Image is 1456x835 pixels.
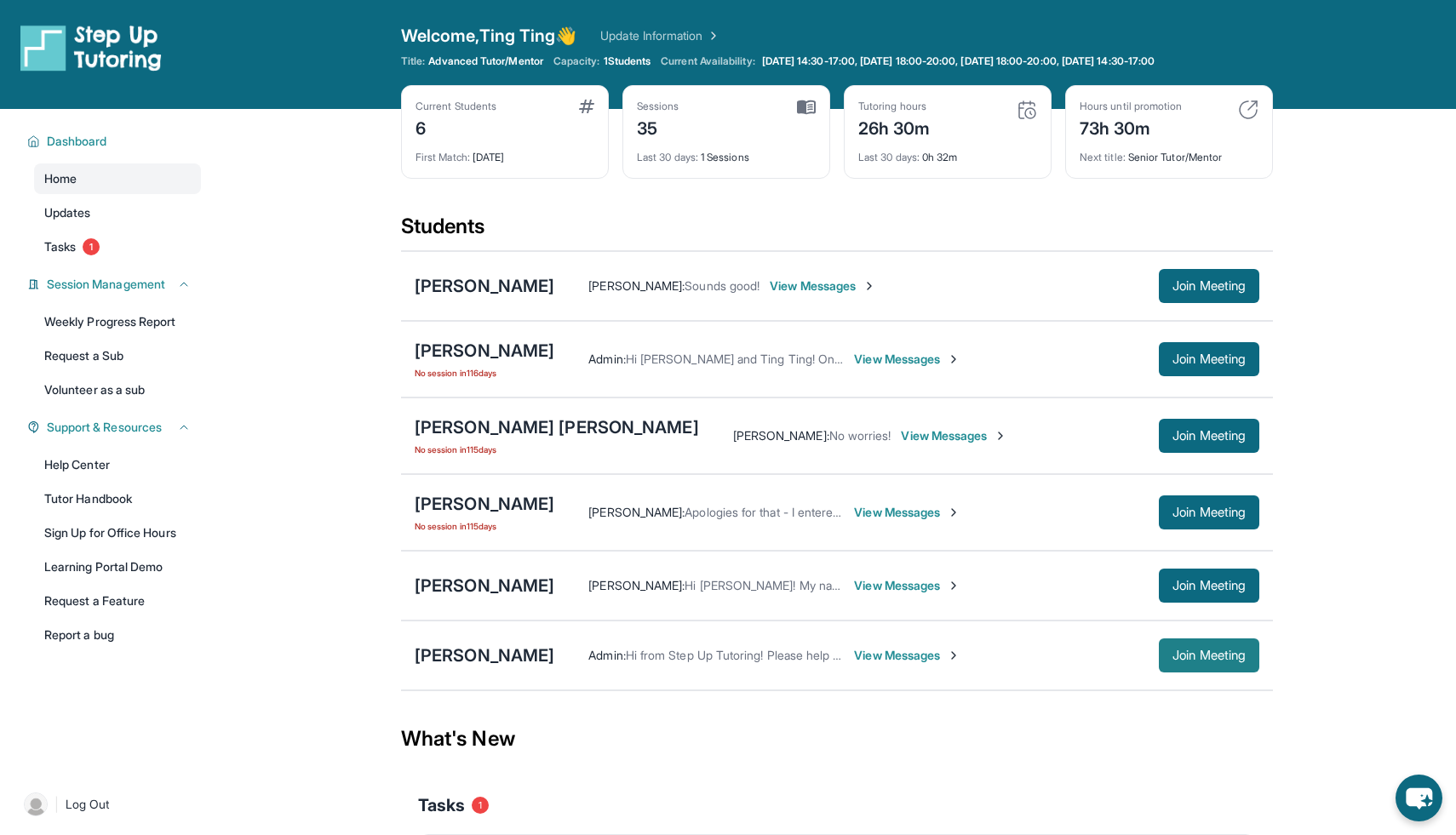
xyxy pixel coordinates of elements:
span: Next title : [1080,151,1126,163]
span: [PERSON_NAME] : [588,505,685,519]
span: Admin : [588,648,625,662]
div: 0h 32m [858,140,1037,164]
a: Tutor Handbook [34,483,201,514]
span: [DATE] 14:30-17:00, [DATE] 18:00-20:00, [DATE] 18:00-20:00, [DATE] 14:30-17:00 [762,54,1155,68]
div: 73h 30m [1080,113,1182,140]
a: Learning Portal Demo [34,552,201,582]
span: Join Meeting [1172,507,1246,518]
a: Request a Sub [34,340,201,371]
a: Request a Feature [34,586,201,616]
span: [PERSON_NAME] : [588,578,685,592]
span: Tasks [44,238,76,255]
span: Title: [401,54,425,68]
div: 6 [416,113,496,140]
span: Join Meeting [1172,281,1246,291]
div: [PERSON_NAME] [415,643,554,667]
span: Dashboard [47,133,107,150]
img: user-img [24,792,48,816]
button: Join Meeting [1159,569,1259,603]
span: Session Management [47,276,165,293]
div: 1 Sessions [637,140,816,164]
div: Hours until promotion [1080,100,1182,113]
span: Support & Resources [47,419,162,436]
span: Log Out [66,796,110,813]
img: card [579,100,594,113]
button: Join Meeting [1159,638,1259,672]
span: Join Meeting [1172,354,1246,364]
button: Join Meeting [1159,342,1259,376]
a: |Log Out [17,786,201,823]
img: Chevron Right [703,27,720,44]
img: card [1017,100,1037,120]
span: View Messages [770,277,876,295]
div: Senior Tutor/Mentor [1080,140,1258,164]
a: Volunteer as a sub [34,375,201,405]
button: Join Meeting [1159,419,1259,453]
span: Join Meeting [1172,580,1246,591]
span: View Messages [854,647,960,664]
img: Chevron-Right [994,429,1007,443]
span: Current Availability: [661,54,754,68]
button: Session Management [40,276,191,293]
img: Chevron-Right [947,649,960,662]
div: [PERSON_NAME] [415,339,554,363]
span: View Messages [854,577,960,594]
button: chat-button [1396,775,1442,821]
img: Chevron-Right [947,579,960,592]
div: [PERSON_NAME] [PERSON_NAME] [415,415,699,439]
a: Update Information [600,27,719,44]
span: Join Meeting [1172,650,1246,661]
img: card [1238,100,1258,120]
span: Join Meeting [1172,431,1246,441]
span: Welcome, Ting Ting 👋 [401,24,576,48]
a: Tasks1 [34,232,201,262]
span: View Messages [854,504,960,521]
span: 1 [472,797,489,814]
span: Admin : [588,352,625,366]
span: No session in 115 days [415,519,554,533]
span: Tasks [418,793,465,817]
span: Home [44,170,77,187]
span: | [54,794,59,815]
span: View Messages [854,351,960,368]
a: Sign Up for Office Hours [34,518,201,548]
button: Join Meeting [1159,495,1259,529]
span: 1 [83,238,100,255]
div: [PERSON_NAME] [415,274,554,298]
div: What's New [401,701,1273,776]
div: [DATE] [416,140,594,164]
div: [PERSON_NAME] [415,492,554,516]
a: [DATE] 14:30-17:00, [DATE] 18:00-20:00, [DATE] 18:00-20:00, [DATE] 14:30-17:00 [759,54,1158,68]
span: Sounds good! [685,278,760,293]
span: Updates [44,204,91,221]
div: Tutoring hours [858,100,931,113]
button: Support & Resources [40,419,191,436]
span: No session in 116 days [415,366,554,380]
div: Current Students [416,100,496,113]
span: Last 30 days : [858,151,920,163]
a: Home [34,163,201,194]
span: Apologies for that - I entered the wrong meeting room [685,505,977,519]
img: logo [20,24,162,71]
a: Report a bug [34,620,201,650]
div: Students [401,213,1273,250]
button: Dashboard [40,133,191,150]
a: Help Center [34,449,201,480]
img: Chevron-Right [947,506,960,519]
span: View Messages [901,427,1007,444]
span: No worries! [829,428,891,443]
span: Last 30 days : [637,151,698,163]
img: Chevron-Right [863,279,876,293]
span: No session in 115 days [415,443,699,456]
div: [PERSON_NAME] [415,574,554,598]
a: Weekly Progress Report [34,306,201,337]
img: card [797,100,816,115]
span: [PERSON_NAME] : [588,278,685,293]
div: 35 [637,113,679,140]
div: Sessions [637,100,679,113]
div: 26h 30m [858,113,931,140]
a: Updates [34,197,201,228]
img: Chevron-Right [947,352,960,366]
span: Advanced Tutor/Mentor [428,54,542,68]
span: 1 Students [604,54,651,68]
